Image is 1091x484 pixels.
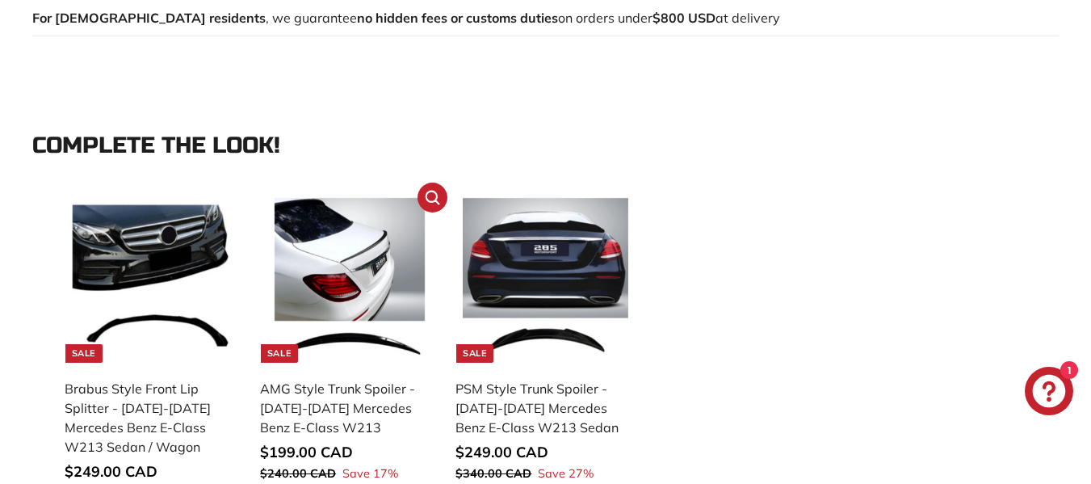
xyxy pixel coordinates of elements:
span: Save 27% [538,465,594,483]
p: , we guarantee on orders under at delivery [32,8,1059,27]
img: brabus e350 [72,198,237,363]
div: AMG Style Trunk Spoiler - [DATE]-[DATE] Mercedes Benz E-Class W213 [260,379,423,437]
div: Sale [456,344,493,363]
span: $340.00 CAD [455,466,531,481]
strong: $800 USD [653,10,715,26]
div: Complete the look! [32,133,1059,158]
strong: For [DEMOGRAPHIC_DATA] residents [32,10,266,26]
div: PSM Style Trunk Spoiler - [DATE]-[DATE] Mercedes Benz E-Class W213 Sedan [455,379,619,437]
span: $240.00 CAD [260,466,336,481]
span: $199.00 CAD [260,443,353,461]
div: Sale [261,344,298,363]
strong: no hidden fees or customs duties [357,10,558,26]
span: $249.00 CAD [455,443,548,461]
span: $249.00 CAD [65,462,157,481]
span: Save 17% [342,465,398,483]
div: Sale [65,344,103,363]
inbox-online-store-chat: Shopify online store chat [1020,367,1078,419]
div: Brabus Style Front Lip Splitter - [DATE]-[DATE] Mercedes Benz E-Class W213 Sedan / Wagon [65,379,228,457]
